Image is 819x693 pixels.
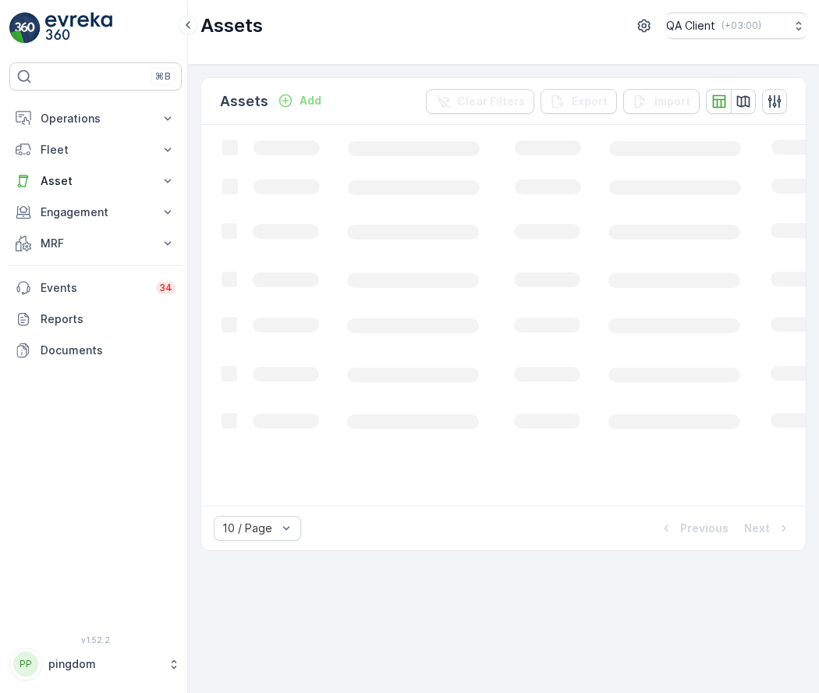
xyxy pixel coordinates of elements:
[572,94,608,109] p: Export
[41,111,151,126] p: Operations
[623,89,700,114] button: Import
[744,521,770,536] p: Next
[9,304,182,335] a: Reports
[41,343,175,358] p: Documents
[680,521,729,536] p: Previous
[9,648,182,681] button: PPpingdom
[9,635,182,645] span: v 1.52.2
[200,13,263,38] p: Assets
[48,656,160,672] p: pingdom
[666,12,807,39] button: QA Client(+03:00)
[41,280,147,296] p: Events
[300,93,321,108] p: Add
[271,91,328,110] button: Add
[41,236,151,251] p: MRF
[743,519,793,538] button: Next
[9,12,41,44] img: logo
[654,94,690,109] p: Import
[13,652,38,677] div: PP
[41,204,151,220] p: Engagement
[657,519,730,538] button: Previous
[41,311,175,327] p: Reports
[9,335,182,366] a: Documents
[9,165,182,197] button: Asset
[721,20,761,32] p: ( +03:00 )
[666,18,715,34] p: QA Client
[155,70,171,83] p: ⌘B
[9,228,182,259] button: MRF
[9,197,182,228] button: Engagement
[41,142,151,158] p: Fleet
[9,134,182,165] button: Fleet
[9,103,182,134] button: Operations
[220,91,268,112] p: Assets
[45,12,112,44] img: logo_light-DOdMpM7g.png
[541,89,617,114] button: Export
[426,89,534,114] button: Clear Filters
[457,94,525,109] p: Clear Filters
[159,282,172,294] p: 34
[9,272,182,304] a: Events34
[41,173,151,189] p: Asset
